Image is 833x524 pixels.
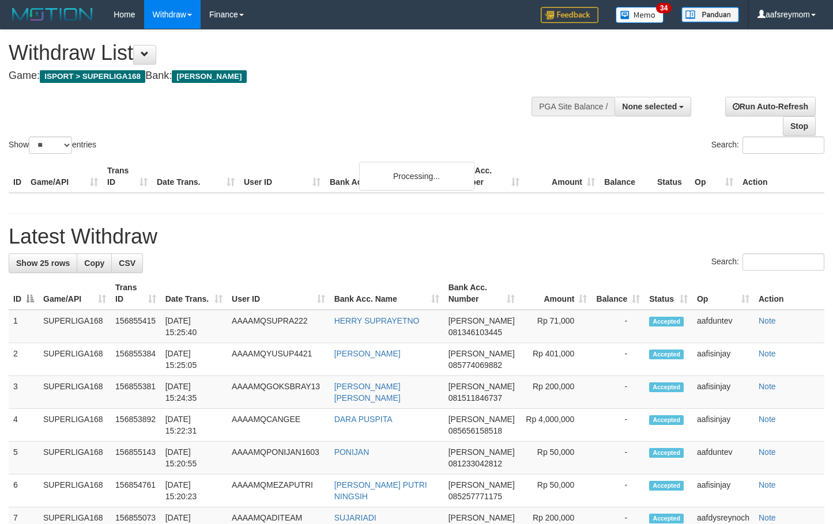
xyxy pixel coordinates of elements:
td: [DATE] 15:22:31 [161,409,227,442]
th: Bank Acc. Number: activate to sort column ascending [444,277,519,310]
th: Amount [524,160,600,193]
a: [PERSON_NAME] PUTRI NINGSIH [334,480,427,501]
span: [PERSON_NAME] [172,70,246,83]
a: [PERSON_NAME] [334,349,401,358]
label: Search: [711,253,824,271]
a: Run Auto-Refresh [725,97,816,116]
img: Button%20Memo.svg [616,7,664,23]
td: aafisinjay [692,409,754,442]
th: Date Trans.: activate to sort column ascending [161,277,227,310]
td: SUPERLIGA168 [39,376,111,409]
span: Accepted [649,481,684,491]
th: Balance [600,160,653,193]
a: Copy [77,253,112,273]
a: [PERSON_NAME] [PERSON_NAME] [334,382,401,403]
th: Action [738,160,824,193]
a: CSV [111,253,143,273]
span: Accepted [649,317,684,326]
td: Rp 200,000 [519,376,592,409]
span: [PERSON_NAME] [448,349,515,358]
td: - [591,474,644,507]
th: Game/API [26,160,103,193]
td: - [591,409,644,442]
td: AAAAMQGOKSBRAY13 [227,376,330,409]
th: Amount: activate to sort column ascending [519,277,592,310]
th: Op [690,160,738,193]
th: Trans ID [103,160,152,193]
th: Status: activate to sort column ascending [644,277,692,310]
td: Rp 50,000 [519,474,592,507]
th: Bank Acc. Number [448,160,524,193]
td: SUPERLIGA168 [39,343,111,376]
span: [PERSON_NAME] [448,316,515,325]
input: Search: [742,136,824,154]
a: Note [759,382,776,391]
h4: Game: Bank: [9,70,544,82]
td: aafduntev [692,442,754,474]
th: Action [754,277,824,310]
span: Show 25 rows [16,259,70,268]
td: - [591,343,644,376]
a: Note [759,480,776,489]
img: panduan.png [681,7,739,22]
span: [PERSON_NAME] [448,382,515,391]
td: aafisinjay [692,343,754,376]
a: Note [759,349,776,358]
h1: Withdraw List [9,41,544,64]
a: Note [759,513,776,522]
td: 6 [9,474,39,507]
span: Accepted [649,382,684,392]
th: User ID [239,160,325,193]
span: 34 [656,3,672,13]
td: 156855381 [111,376,161,409]
label: Search: [711,136,824,154]
span: Copy 081346103445 to clipboard [448,328,502,337]
span: Accepted [649,448,684,458]
td: 156855143 [111,442,161,474]
th: User ID: activate to sort column ascending [227,277,330,310]
span: Accepted [649,415,684,425]
a: PONIJAN [334,447,370,457]
a: Note [759,447,776,457]
td: AAAAMQMEZAPUTRI [227,474,330,507]
a: Note [759,415,776,424]
td: [DATE] 15:24:35 [161,376,227,409]
span: Copy 081511846737 to clipboard [448,393,502,403]
td: SUPERLIGA168 [39,409,111,442]
td: 4 [9,409,39,442]
span: [PERSON_NAME] [448,513,515,522]
span: Copy 085257771175 to clipboard [448,492,502,501]
th: Game/API: activate to sort column ascending [39,277,111,310]
th: Bank Acc. Name [325,160,448,193]
span: Accepted [649,514,684,523]
td: SUPERLIGA168 [39,442,111,474]
td: aafisinjay [692,376,754,409]
span: [PERSON_NAME] [448,415,515,424]
td: aafisinjay [692,474,754,507]
span: Copy [84,259,104,268]
div: Processing... [359,162,474,191]
td: AAAAMQSUPRA222 [227,310,330,343]
span: None selected [622,102,677,111]
th: Date Trans. [152,160,239,193]
td: - [591,376,644,409]
button: None selected [615,97,691,116]
td: SUPERLIGA168 [39,310,111,343]
a: Stop [783,116,816,136]
td: 1 [9,310,39,343]
td: 156855384 [111,343,161,376]
th: Trans ID: activate to sort column ascending [111,277,161,310]
img: Feedback.jpg [541,7,598,23]
th: ID: activate to sort column descending [9,277,39,310]
td: - [591,310,644,343]
td: Rp 401,000 [519,343,592,376]
td: 3 [9,376,39,409]
td: 156855415 [111,310,161,343]
td: 156854761 [111,474,161,507]
a: HERRY SUPRAYETNO [334,316,420,325]
td: aafduntev [692,310,754,343]
td: Rp 50,000 [519,442,592,474]
span: Copy 081233042812 to clipboard [448,459,502,468]
th: Balance: activate to sort column ascending [591,277,644,310]
td: [DATE] 15:25:40 [161,310,227,343]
